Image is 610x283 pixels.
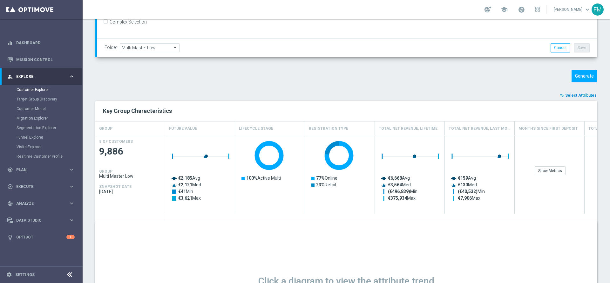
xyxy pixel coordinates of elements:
[565,93,597,98] span: Select Attributes
[388,196,416,201] text: Max
[316,176,337,181] text: Online
[449,123,511,134] h4: Total Net Revenue, Last Month
[239,123,273,134] h4: Lifecycle Stage
[388,189,417,194] text: Min
[17,123,82,133] div: Segmentation Explorer
[316,182,325,187] tspan: 23%
[572,70,597,82] button: Generate
[458,176,476,181] text: Avg
[388,196,407,201] tspan: €375,934
[7,201,13,206] i: track_changes
[17,142,82,152] div: Visits Explorer
[99,123,112,134] h4: GROUP
[388,182,411,187] text: Med
[178,182,192,187] tspan: €2,121
[17,133,82,142] div: Funnel Explorer
[458,182,468,187] tspan: €130
[7,229,75,245] div: Optibot
[69,73,75,79] i: keyboard_arrow_right
[103,107,590,115] h2: Key Group Characteristics
[17,125,66,130] a: Segmentation Explorer
[6,272,12,278] i: settings
[95,136,165,214] div: Press SPACE to select this row.
[388,176,402,181] tspan: €6,668
[17,154,66,159] a: Realtime Customer Profile
[458,176,468,181] tspan: €159
[7,184,69,190] div: Execute
[7,74,13,79] i: person_search
[560,93,564,98] i: playlist_add_check
[178,196,201,201] text: Max
[178,176,192,181] tspan: €2,185
[17,87,66,92] a: Customer Explorer
[584,6,591,13] span: keyboard_arrow_down
[7,34,75,51] div: Dashboard
[69,167,75,173] i: keyboard_arrow_right
[501,6,508,13] span: school
[7,217,69,223] div: Data Studio
[7,40,75,45] button: equalizer Dashboard
[458,196,480,201] text: Max
[16,185,69,189] span: Execute
[178,176,200,181] text: Avg
[178,189,186,194] tspan: €41
[7,51,75,68] div: Mission Control
[99,169,112,174] h4: GROUP
[7,234,13,240] i: lightbulb
[169,123,197,134] h4: Future Value
[69,200,75,206] i: keyboard_arrow_right
[69,183,75,190] i: keyboard_arrow_right
[99,139,133,144] h4: # OF CUSTOMERS
[17,106,66,111] a: Customer Model
[17,116,66,121] a: Migration Explorer
[17,85,82,94] div: Customer Explorer
[16,202,69,205] span: Analyze
[559,92,597,99] button: playlist_add_check Select Attributes
[16,51,75,68] a: Mission Control
[178,196,192,201] tspan: €3,621
[178,182,201,187] text: Med
[17,135,66,140] a: Funnel Explorer
[66,235,75,239] div: 1
[7,235,75,240] div: lightbulb Optibot 1
[388,189,410,194] tspan: (€496,839)
[388,176,410,181] text: Avg
[17,144,66,149] a: Visits Explorer
[7,40,13,46] i: equalizer
[7,184,13,190] i: play_circle_outline
[7,218,75,223] button: Data Studio keyboard_arrow_right
[592,3,604,16] div: FM
[99,189,161,194] span: 2025-09-20
[7,74,75,79] button: person_search Explore keyboard_arrow_right
[105,45,117,50] label: Folder
[7,201,75,206] button: track_changes Analyze keyboard_arrow_right
[17,114,82,123] div: Migration Explorer
[7,167,75,172] div: gps_fixed Plan keyboard_arrow_right
[246,176,281,181] text: Active Multi
[178,189,193,194] text: Min
[16,75,69,79] span: Explore
[316,176,325,181] tspan: 77%
[518,123,578,134] h4: Months Since First Deposit
[553,5,592,14] a: [PERSON_NAME]keyboard_arrow_down
[16,168,69,172] span: Plan
[246,176,257,181] tspan: 100%
[16,229,66,245] a: Optibot
[574,43,590,52] button: Save
[16,218,69,222] span: Data Studio
[551,43,570,52] button: Cancel
[7,74,69,79] div: Explore
[458,189,485,194] text: Min
[379,123,437,134] h4: Total Net Revenue, Lifetime
[17,94,82,104] div: Target Group Discovery
[458,182,477,187] text: Med
[388,182,402,187] tspan: €3,564
[7,167,13,173] i: gps_fixed
[15,273,35,277] a: Settings
[17,97,66,102] a: Target Group Discovery
[7,57,75,62] button: Mission Control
